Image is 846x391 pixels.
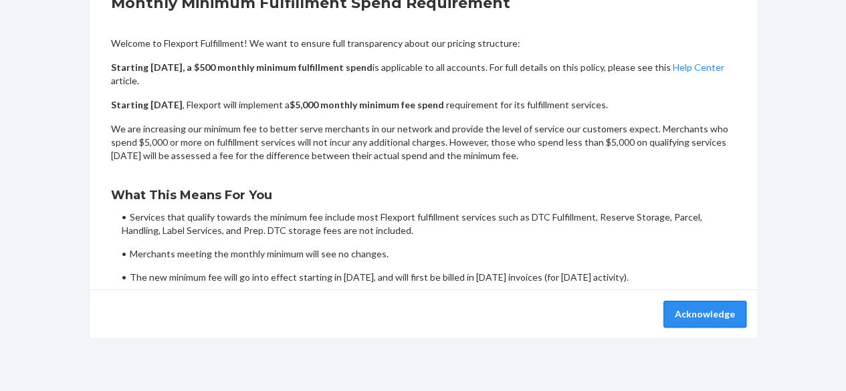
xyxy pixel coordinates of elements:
[111,122,736,162] p: We are increasing our minimum fee to better serve merchants in our network and provide the level ...
[111,61,736,88] p: is applicable to all accounts. For full details on this policy, please see this article.
[122,211,736,237] li: Services that qualify towards the minimum fee include most Flexport fulfillment services such as ...
[111,61,373,73] b: Starting [DATE], a $500 monthly minimum fulfillment spend
[122,247,736,261] li: Merchants meeting the monthly minimum will see no changes.
[111,186,736,204] h3: What This Means For You
[111,99,183,110] b: Starting [DATE]
[673,61,724,73] a: Help Center
[111,37,736,50] p: Welcome to Flexport Fulfillment! We want to ensure full transparency about our pricing structure:
[663,301,746,328] button: Acknowledge
[111,98,736,112] p: , Flexport will implement a requirement for its fulfillment services.
[290,99,444,110] b: $5,000 monthly minimum fee spend
[122,271,736,284] li: The new minimum fee will go into effect starting in [DATE], and will first be billed in [DATE] in...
